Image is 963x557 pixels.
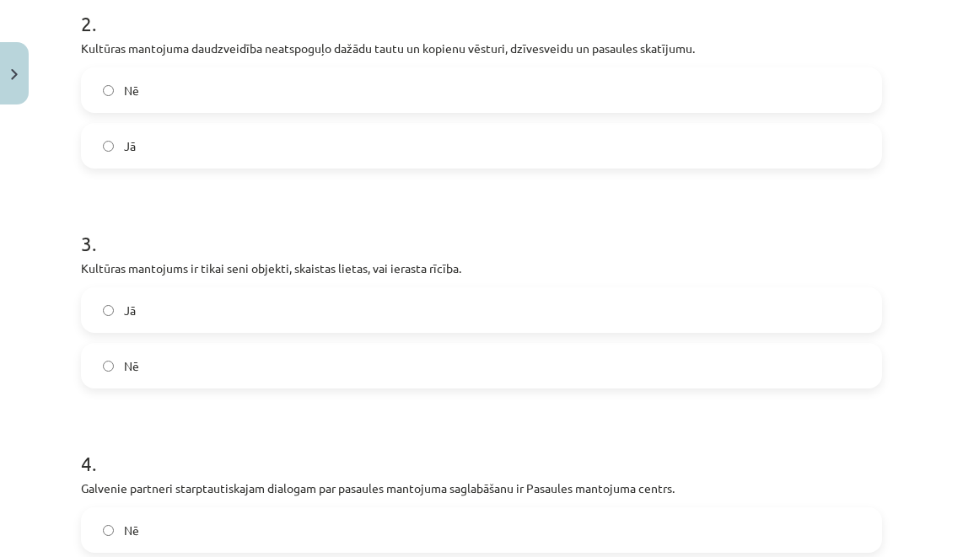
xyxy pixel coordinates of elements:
[124,137,136,155] span: Jā
[81,202,882,254] h1: 3 .
[103,305,114,316] input: Jā
[124,82,139,99] span: Nē
[11,69,18,80] img: icon-close-lesson-0947bae3869378f0d4975bcd49f059093ad1ed9edebbc8119c70593378902aed.svg
[103,85,114,96] input: Nē
[81,260,882,277] p: Kultūras mantojums ir tikai seni objekti, skaistas lietas, vai ierasta rīcība.
[81,40,882,57] p: Kultūras mantojuma daudzveidība neatspoguļo dažādu tautu un kopienu vēsturi, dzīvesveidu un pasau...
[124,302,136,319] span: Jā
[124,522,139,539] span: Nē
[124,357,139,375] span: Nē
[81,479,882,497] p: Galvenie partneri starptautiskajam dialogam par pasaules mantojuma saglabāšanu ir Pasaules mantoj...
[103,525,114,536] input: Nē
[103,141,114,152] input: Jā
[81,422,882,474] h1: 4 .
[103,361,114,372] input: Nē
